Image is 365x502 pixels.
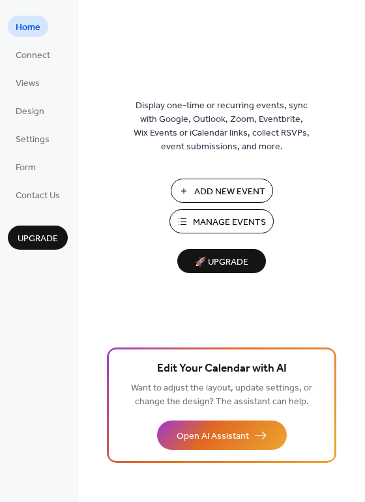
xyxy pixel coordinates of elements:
[16,189,60,203] span: Contact Us
[169,209,274,233] button: Manage Events
[16,49,50,63] span: Connect
[16,105,44,119] span: Design
[8,156,44,177] a: Form
[8,128,57,149] a: Settings
[8,184,68,205] a: Contact Us
[16,161,36,175] span: Form
[194,185,265,199] span: Add New Event
[171,179,273,203] button: Add New Event
[131,379,312,411] span: Want to adjust the layout, update settings, or change the design? The assistant can help.
[18,232,58,246] span: Upgrade
[16,77,40,91] span: Views
[157,360,287,378] span: Edit Your Calendar with AI
[134,99,310,154] span: Display one-time or recurring events, sync with Google, Outlook, Zoom, Eventbrite, Wix Events or ...
[8,100,52,121] a: Design
[8,16,48,37] a: Home
[8,44,58,65] a: Connect
[185,254,258,271] span: 🚀 Upgrade
[193,216,266,229] span: Manage Events
[177,249,266,273] button: 🚀 Upgrade
[157,421,287,450] button: Open AI Assistant
[16,21,40,35] span: Home
[8,72,48,93] a: Views
[16,133,50,147] span: Settings
[8,226,68,250] button: Upgrade
[177,430,249,443] span: Open AI Assistant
